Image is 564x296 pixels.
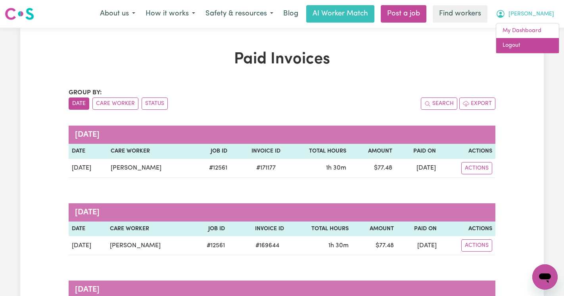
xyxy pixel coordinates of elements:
[69,97,89,110] button: sort invoices by date
[496,23,559,53] div: My Account
[69,236,107,255] td: [DATE]
[352,222,397,237] th: Amount
[491,6,559,22] button: My Account
[200,6,278,22] button: Safety & resources
[461,239,492,252] button: Actions
[349,144,395,159] th: Amount
[395,144,439,159] th: Paid On
[140,6,200,22] button: How it works
[352,236,397,255] td: $ 77.48
[69,203,495,222] caption: [DATE]
[326,165,346,171] span: 1 hour 30 minutes
[5,7,34,21] img: Careseekers logo
[107,236,192,255] td: [PERSON_NAME]
[192,222,228,237] th: Job ID
[461,162,492,174] button: Actions
[532,264,558,290] iframe: Button to launch messaging window
[397,222,440,237] th: Paid On
[251,163,280,173] span: # 171177
[69,222,107,237] th: Date
[194,144,230,159] th: Job ID
[107,144,194,159] th: Care Worker
[496,38,559,53] a: Logout
[251,241,284,250] span: # 169644
[496,23,559,38] a: My Dashboard
[92,97,138,110] button: sort invoices by care worker
[349,159,395,178] td: $ 77.48
[95,6,140,22] button: About us
[459,97,495,110] button: Export
[439,144,495,159] th: Actions
[194,159,230,178] td: # 12561
[395,159,439,178] td: [DATE]
[69,126,495,144] caption: [DATE]
[69,90,102,96] span: Group by:
[69,159,107,178] td: [DATE]
[107,222,192,237] th: Care Worker
[278,5,303,23] a: Blog
[142,97,168,110] button: sort invoices by paid status
[69,50,495,69] h1: Paid Invoices
[69,144,107,159] th: Date
[228,222,287,237] th: Invoice ID
[381,5,426,23] a: Post a job
[433,5,487,23] a: Find workers
[306,5,374,23] a: AI Worker Match
[284,144,349,159] th: Total Hours
[508,10,554,19] span: [PERSON_NAME]
[328,243,349,249] span: 1 hour 30 minutes
[440,222,495,237] th: Actions
[107,159,194,178] td: [PERSON_NAME]
[192,236,228,255] td: # 12561
[287,222,352,237] th: Total Hours
[5,5,34,23] a: Careseekers logo
[421,97,457,110] button: Search
[397,236,440,255] td: [DATE]
[230,144,284,159] th: Invoice ID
